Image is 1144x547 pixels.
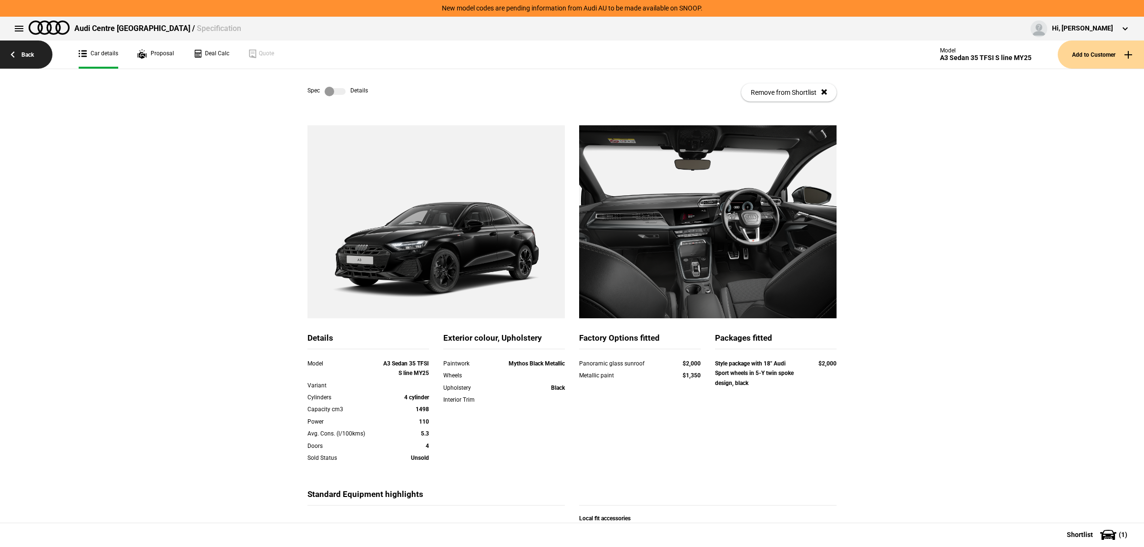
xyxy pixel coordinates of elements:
a: Proposal [137,41,174,69]
div: Model [940,47,1032,54]
div: Upholstery [443,383,492,393]
span: Specification [197,24,241,33]
strong: A3 Sedan 35 TFSI S line MY25 [383,360,429,376]
a: Car details [79,41,118,69]
div: A3 Sedan 35 TFSI S line MY25 [940,54,1032,62]
div: Packages fitted [715,333,837,349]
div: Exterior colour, Upholstery [443,333,565,349]
div: Capacity cm3 [307,405,380,414]
strong: $1,350 [683,372,701,379]
strong: 4 cylinder [404,394,429,401]
strong: 4 [426,443,429,449]
div: Standard Equipment highlights [307,489,565,506]
div: Paintwork [443,359,492,368]
div: Sold Status [307,453,380,463]
div: Variant [307,381,380,390]
div: Panoramic glass sunroof [579,359,664,368]
div: Cylinders [307,393,380,402]
div: Model [307,359,380,368]
div: Wheels [443,371,492,380]
div: Doors [307,441,380,451]
strong: $2,000 [683,360,701,367]
button: Remove from Shortlist [741,83,837,101]
button: Add to Customer [1058,41,1144,69]
div: Hi, [PERSON_NAME] [1052,24,1113,33]
strong: $2,000 [818,360,837,367]
button: Shortlist(1) [1052,523,1144,547]
div: Spec Details [307,87,368,96]
div: Power [307,417,380,426]
a: Deal Calc [193,41,229,69]
span: Shortlist [1067,531,1093,538]
strong: Unsold [411,455,429,461]
strong: 1498 [416,406,429,413]
strong: Style package with 18" Audi Sport wheels in 5-Y twin spoke design, black [715,360,794,386]
strong: Local fit accessories [579,515,631,522]
div: Audi Centre [GEOGRAPHIC_DATA] / [74,23,241,34]
span: ( 1 ) [1119,531,1127,538]
div: Factory Options fitted [579,333,701,349]
img: audi.png [29,20,70,35]
strong: 5.3 [421,430,429,437]
strong: Black [551,385,565,391]
div: Avg. Cons. (l/100kms) [307,429,380,438]
div: Metallic paint [579,371,664,380]
div: Interior Trim [443,395,492,405]
div: Details [307,333,429,349]
strong: Mythos Black Metallic [509,360,565,367]
strong: 110 [419,418,429,425]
